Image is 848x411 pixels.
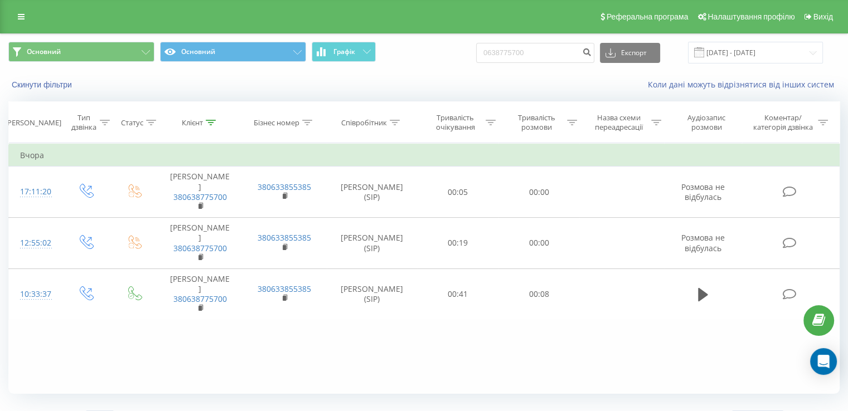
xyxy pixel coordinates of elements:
[418,167,498,218] td: 00:05
[70,113,96,132] div: Тип дзвінка
[312,42,376,62] button: Графік
[341,118,387,128] div: Співробітник
[674,113,739,132] div: Аудіозапис розмови
[27,47,61,56] span: Основний
[428,113,483,132] div: Тривалість очікування
[498,268,579,320] td: 00:08
[813,12,833,21] span: Вихід
[607,12,689,21] span: Реферальна програма
[333,48,355,56] span: Графік
[173,192,227,202] a: 380638775700
[121,118,143,128] div: Статус
[254,118,299,128] div: Бізнес номер
[20,181,50,203] div: 17:11:20
[158,268,242,320] td: [PERSON_NAME]
[8,80,77,90] button: Скинути фільтри
[327,218,418,269] td: [PERSON_NAME] (SIP)
[498,218,579,269] td: 00:00
[508,113,564,132] div: Тривалість розмови
[182,118,203,128] div: Клієнт
[327,167,418,218] td: [PERSON_NAME] (SIP)
[9,144,840,167] td: Вчора
[600,43,660,63] button: Експорт
[158,218,242,269] td: [PERSON_NAME]
[258,182,311,192] a: 380633855385
[681,182,725,202] span: Розмова не відбулась
[708,12,794,21] span: Налаштування профілю
[681,232,725,253] span: Розмова не відбулась
[648,79,840,90] a: Коли дані можуть відрізнятися вiд інших систем
[8,42,154,62] button: Основний
[173,243,227,253] a: 380638775700
[498,167,579,218] td: 00:00
[258,232,311,243] a: 380633855385
[810,348,837,375] div: Open Intercom Messenger
[590,113,648,132] div: Назва схеми переадресації
[160,42,306,62] button: Основний
[258,283,311,294] a: 380633855385
[476,43,594,63] input: Пошук за номером
[750,113,815,132] div: Коментар/категорія дзвінка
[5,118,61,128] div: [PERSON_NAME]
[20,283,50,305] div: 10:33:37
[158,167,242,218] td: [PERSON_NAME]
[327,268,418,320] td: [PERSON_NAME] (SIP)
[173,293,227,304] a: 380638775700
[418,218,498,269] td: 00:19
[418,268,498,320] td: 00:41
[20,232,50,254] div: 12:55:02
